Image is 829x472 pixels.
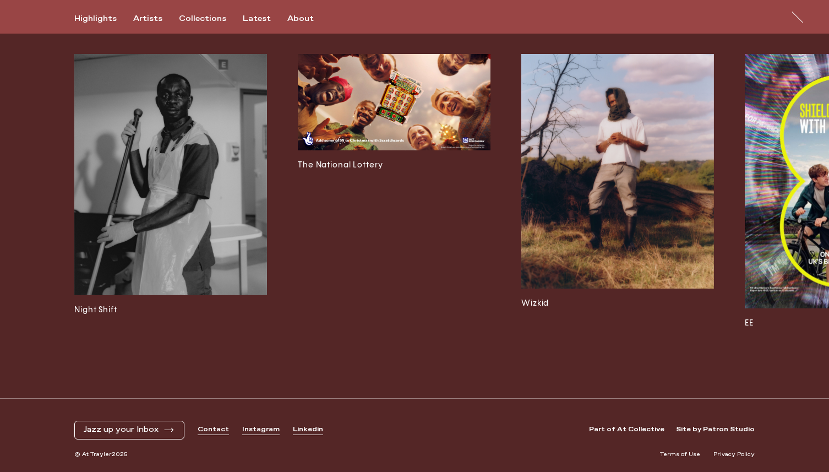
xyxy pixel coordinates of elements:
div: About [287,14,314,24]
a: Contact [198,425,229,435]
span: © At Trayler 2025 [74,451,128,459]
div: Highlights [74,14,117,24]
a: Terms of Use [660,451,700,459]
button: Collections [179,14,243,24]
h3: The National Lottery [298,159,490,171]
button: Latest [243,14,287,24]
div: Artists [133,14,162,24]
button: About [287,14,330,24]
a: Linkedin [293,425,323,435]
button: Artists [133,14,179,24]
a: Privacy Policy [713,451,755,459]
a: Wizkid [521,54,714,332]
span: Jazz up your Inbox [84,425,159,435]
button: Highlights [74,14,133,24]
a: Instagram [242,425,280,435]
button: Jazz up your Inbox [84,425,175,435]
a: The National Lottery [298,54,490,332]
h3: Wizkid [521,297,714,310]
div: Collections [179,14,226,24]
a: Site by Patron Studio [676,425,755,435]
h3: Night Shift [74,304,267,316]
a: Night Shift [74,54,267,332]
div: Latest [243,14,271,24]
a: Part of At Collective [589,425,664,435]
